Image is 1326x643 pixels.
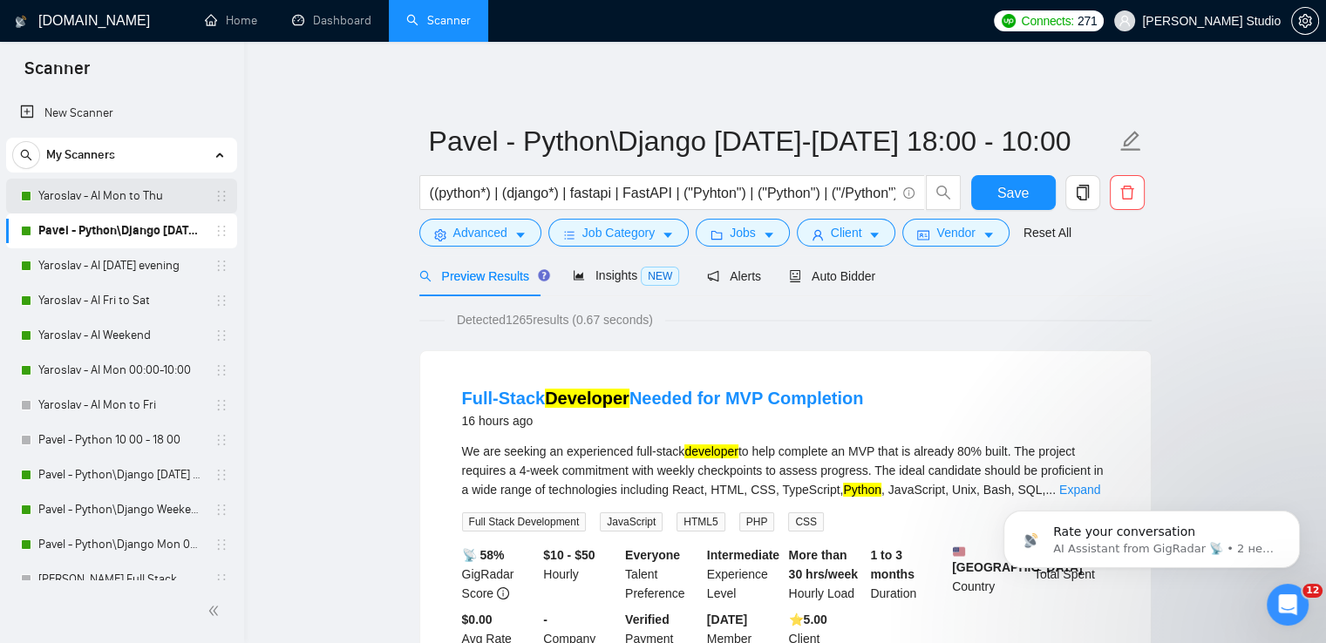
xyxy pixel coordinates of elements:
[831,223,862,242] span: Client
[1291,14,1319,28] a: setting
[38,213,204,248] a: Pavel - Python\Django [DATE]-[DATE] 18:00 - 10:00
[207,602,225,619] span: double-left
[600,512,663,531] span: JavaScript
[20,96,223,131] a: New Scanner
[927,185,960,200] span: search
[46,138,115,173] span: My Scanners
[6,96,237,131] li: New Scanner
[1021,11,1073,30] span: Connects:
[419,269,545,283] span: Preview Results
[430,182,895,204] input: Search Freelance Jobs...
[214,538,228,552] span: holder
[497,587,509,599] span: info-circle
[1023,223,1071,242] a: Reset All
[1002,14,1016,28] img: upwork-logo.png
[13,149,39,161] span: search
[429,119,1116,163] input: Scanner name...
[582,223,655,242] span: Job Category
[38,423,204,457] a: Pavel - Python 10 00 - 18 00
[38,248,204,283] a: Yaroslav - AI [DATE] evening
[214,328,228,342] span: holder
[926,175,961,210] button: search
[214,363,228,377] span: holder
[292,13,371,28] a: dashboardDashboard
[214,224,228,238] span: holder
[997,182,1029,204] span: Save
[38,388,204,423] a: Yaroslav - AI Mon to Fri
[38,527,204,562] a: Pavel - Python\Django Mon 00:00 - 10:00
[868,228,881,241] span: caret-down
[1119,130,1142,152] span: edit
[38,492,204,527] a: Pavel - Python\Django Weekends
[38,179,204,213] a: Yaroslav - AI Mon to Thu
[977,474,1326,596] iframe: Intercom notifications сообщение
[902,219,1009,247] button: idcardVendorcaret-down
[1292,14,1318,28] span: setting
[797,219,896,247] button: userClientcaret-down
[38,318,204,353] a: Yaroslav - AI Weekend
[38,562,204,597] a: [PERSON_NAME] Full Stack
[214,433,228,447] span: holder
[214,294,228,308] span: holder
[1267,584,1309,626] iframe: Intercom live chat
[573,268,679,282] span: Insights
[406,13,471,28] a: searchScanner
[214,189,228,203] span: holder
[15,8,27,36] img: logo
[1119,15,1131,27] span: user
[625,613,670,626] b: Verified
[462,613,493,626] b: $0.00
[453,223,507,242] span: Advanced
[785,545,867,603] div: Hourly Load
[983,228,995,241] span: caret-down
[707,548,779,562] b: Intermediate
[214,398,228,412] span: holder
[12,141,40,169] button: search
[462,389,864,408] a: Full-StackDeveloperNeeded for MVP Completion
[38,283,204,318] a: Yaroslav - AI Fri to Sat
[684,444,738,458] mark: developer
[536,267,552,283] div: Tooltip anchor
[707,613,747,626] b: [DATE]
[711,228,723,241] span: folder
[789,548,858,581] b: More than 30 hrs/week
[622,545,704,603] div: Talent Preference
[917,228,929,241] span: idcard
[788,512,824,531] span: CSS
[739,512,775,531] span: PHP
[1065,175,1100,210] button: copy
[789,613,827,626] b: ⭐️ 5.00
[548,219,689,247] button: barsJob Categorycaret-down
[952,545,1083,574] b: [GEOGRAPHIC_DATA]
[214,468,228,482] span: holder
[545,389,629,408] mark: Developer
[540,545,622,603] div: Hourly
[214,572,228,586] span: holder
[763,228,775,241] span: caret-down
[867,545,949,603] div: Duration
[1111,185,1144,200] span: delete
[214,503,228,517] span: holder
[214,259,228,273] span: holder
[419,219,541,247] button: settingAdvancedcaret-down
[462,512,587,531] span: Full Stack Development
[903,187,915,199] span: info-circle
[641,267,679,286] span: NEW
[462,410,864,431] div: 16 hours ago
[949,545,1030,603] div: Country
[205,13,257,28] a: homeHome
[462,442,1109,499] div: We are seeking an experienced full-stack to help complete an MVP that is already 80% built. The p...
[462,548,505,562] b: 📡 58%
[677,512,724,531] span: HTML5
[38,457,204,492] a: Pavel - Python\Django [DATE] evening to 00 00
[704,545,785,603] div: Experience Level
[625,548,680,562] b: Everyone
[10,56,104,92] span: Scanner
[459,545,541,603] div: GigRadar Score
[434,228,446,241] span: setting
[1110,175,1145,210] button: delete
[870,548,915,581] b: 1 to 3 months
